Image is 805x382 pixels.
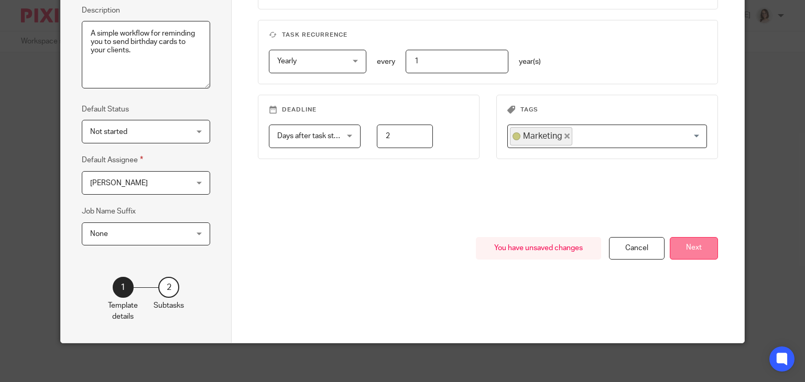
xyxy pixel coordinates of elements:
div: Cancel [609,237,665,260]
p: Template details [108,300,138,322]
button: Next [670,237,718,260]
label: Job Name Suffix [82,206,136,217]
div: You have unsaved changes [476,237,601,260]
span: Marketing [523,130,562,142]
span: [PERSON_NAME] [90,179,148,187]
span: None [90,230,108,238]
h3: Task recurrence [269,31,707,39]
span: Days after task starts [277,132,346,140]
div: 1 [113,277,134,298]
label: Default Assignee [82,154,143,166]
span: year(s) [519,58,541,65]
p: every [377,57,395,67]
button: Deselect Marketing [564,133,570,139]
span: Yearly [277,58,297,65]
label: Description [82,5,120,16]
span: Not started [90,128,127,136]
p: Subtasks [154,300,184,311]
h3: Deadline [269,106,469,114]
div: Search for option [507,125,707,148]
label: Default Status [82,104,129,115]
h3: Tags [507,106,707,114]
input: Search for option [573,127,701,145]
textarea: A simple workflow for reminding you to send birthday cards to your clients. [82,21,210,89]
div: 2 [158,277,179,298]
